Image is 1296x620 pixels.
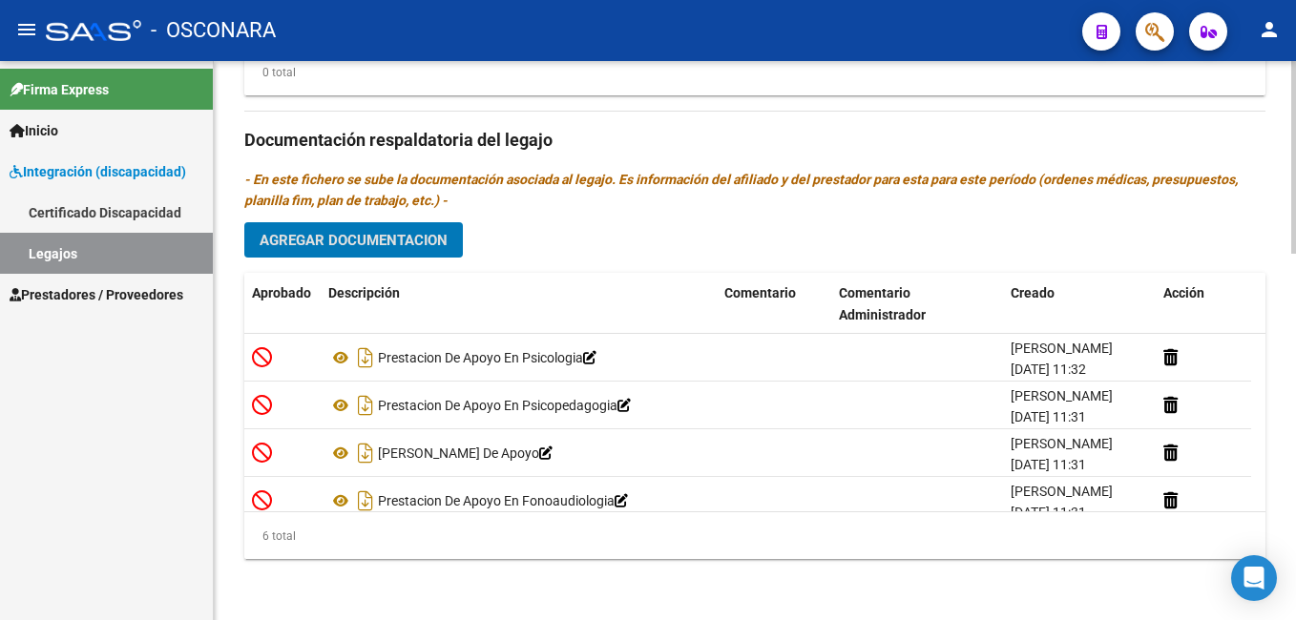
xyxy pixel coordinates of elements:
[1011,505,1086,520] span: [DATE] 11:31
[1011,409,1086,424] span: [DATE] 11:31
[831,273,1003,336] datatable-header-cell: Comentario Administrador
[328,390,709,421] div: Prestacion De Apoyo En Psicopedagogia
[10,161,186,182] span: Integración (discapacidad)
[10,79,109,100] span: Firma Express
[1003,273,1156,336] datatable-header-cell: Creado
[1011,362,1086,377] span: [DATE] 11:32
[244,273,321,336] datatable-header-cell: Aprobado
[353,342,378,373] i: Descargar documento
[10,284,183,305] span: Prestadores / Proveedores
[1011,341,1113,356] span: [PERSON_NAME]
[1011,436,1113,451] span: [PERSON_NAME]
[1156,273,1251,336] datatable-header-cell: Acción
[260,232,448,249] span: Agregar Documentacion
[353,438,378,468] i: Descargar documento
[244,62,296,83] div: 0 total
[328,342,709,373] div: Prestacion De Apoyo En Psicologia
[724,285,796,300] span: Comentario
[10,120,58,141] span: Inicio
[1258,18,1281,41] mat-icon: person
[328,486,709,516] div: Prestacion De Apoyo En Fonoaudiologia
[1011,285,1055,300] span: Creado
[1231,555,1277,601] div: Open Intercom Messenger
[244,526,296,547] div: 6 total
[353,390,378,421] i: Descargar documento
[244,172,1238,208] i: - En este fichero se sube la documentación asociada al legajo. Es información del afiliado y del ...
[244,127,1265,154] h3: Documentación respaldatoria del legajo
[328,438,709,468] div: [PERSON_NAME] De Apoyo
[252,285,311,300] span: Aprobado
[717,273,831,336] datatable-header-cell: Comentario
[1011,484,1113,499] span: [PERSON_NAME]
[839,285,926,322] span: Comentario Administrador
[328,285,400,300] span: Descripción
[1011,388,1113,403] span: [PERSON_NAME]
[1163,285,1204,300] span: Acción
[151,10,276,52] span: - OSCONARA
[244,222,463,258] button: Agregar Documentacion
[1011,457,1086,472] span: [DATE] 11:31
[353,486,378,516] i: Descargar documento
[15,18,38,41] mat-icon: menu
[321,273,717,336] datatable-header-cell: Descripción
